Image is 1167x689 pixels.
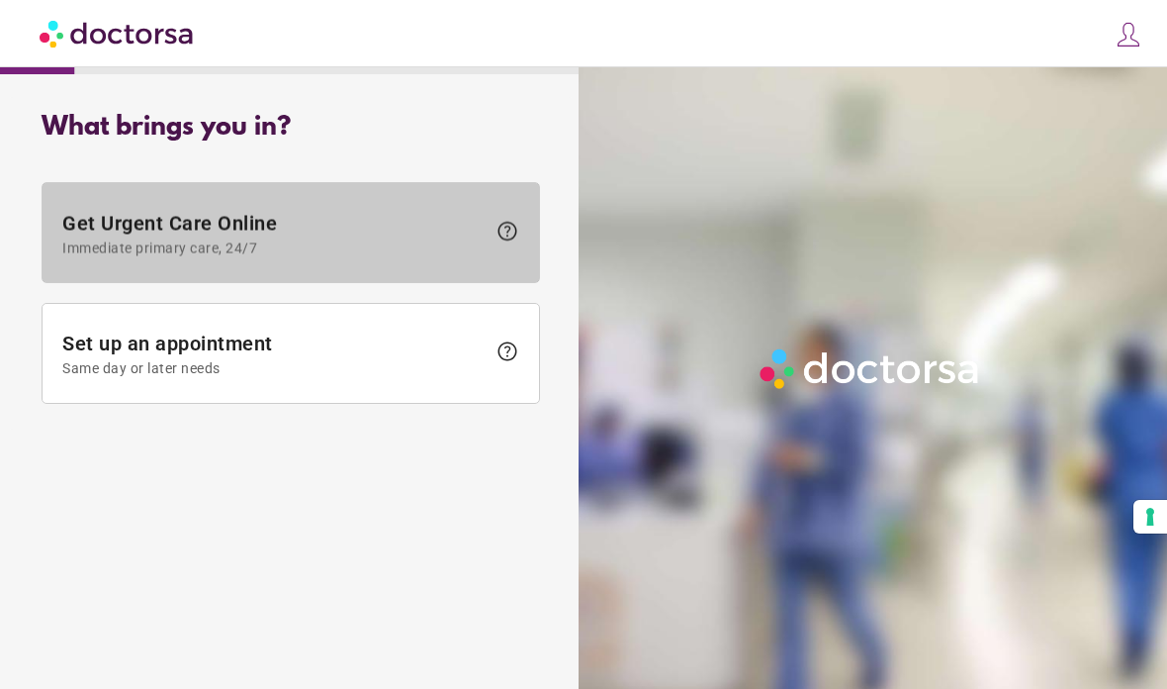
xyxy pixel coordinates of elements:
img: icons8-customer-100.png [1115,21,1142,49]
img: Doctorsa.com [40,11,196,55]
div: What brings you in? [42,113,540,143]
span: Immediate primary care, 24/7 [62,240,486,255]
span: Get Urgent Care Online [62,211,486,255]
span: help [495,340,519,363]
span: Set up an appointment [62,332,486,376]
span: Same day or later needs [62,360,486,376]
span: help [495,219,519,243]
img: Logo-Doctorsa-trans-White-partial-flat.png [754,343,987,395]
button: Your consent preferences for tracking technologies [1133,500,1167,534]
